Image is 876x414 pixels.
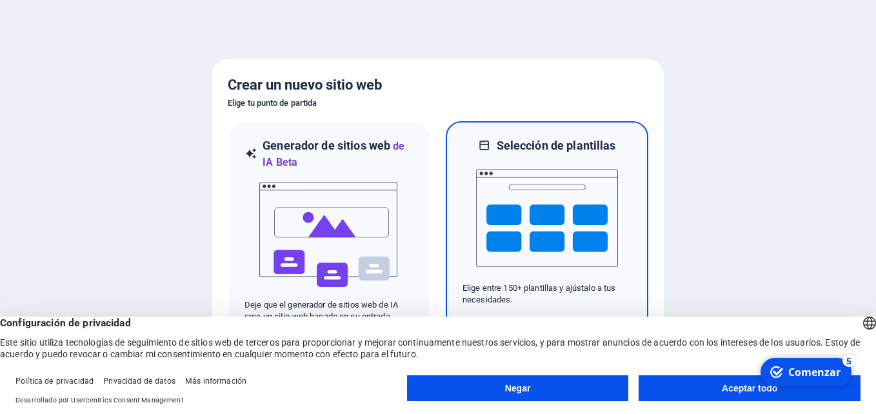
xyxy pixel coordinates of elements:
[446,121,648,339] div: Selección de plantillasElige entre 150+ plantillas y ajústalo a tus necesidades.
[34,12,86,26] div: Comenzar
[6,5,97,34] div: Comenzar 5 artículos restantes, 0% completado
[88,1,101,14] div: 5
[263,138,413,170] h6: Generador de sitios web
[228,95,648,111] h6: Elige tu punto de partida
[228,75,648,95] h5: Crear un nuevo sitio web
[258,170,400,299] img: IA
[228,121,430,339] div: Generador de sitios webde IA BetaIADeje que el generador de sitios web de IA cree un sitio web ba...
[244,299,413,322] p: Deje que el generador de sitios web de IA cree un sitio web basado en su entrada.
[463,282,632,306] p: Elige entre 150+ plantillas y ajústalo a tus necesidades.
[263,140,404,168] span: de IA Beta
[497,138,616,153] h6: Selección de plantillas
